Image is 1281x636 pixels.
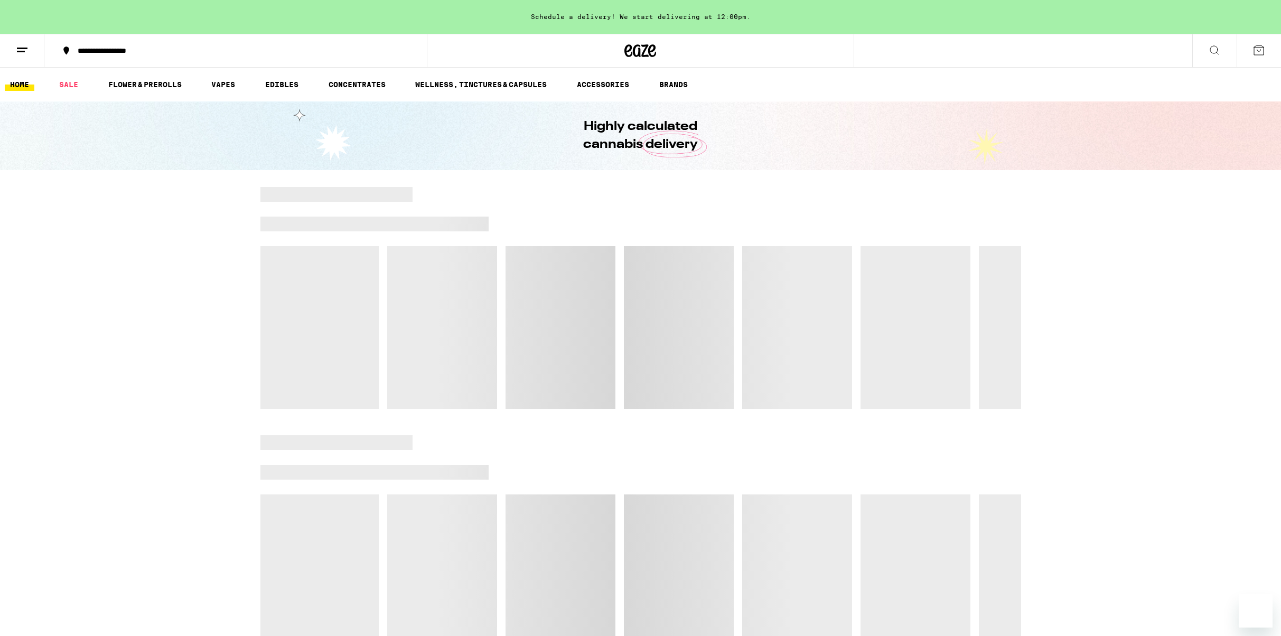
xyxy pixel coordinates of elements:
a: VAPES [206,78,240,91]
a: HOME [5,78,34,91]
a: FLOWER & PREROLLS [103,78,187,91]
h1: Highly calculated cannabis delivery [554,118,728,154]
a: ACCESSORIES [572,78,634,91]
a: BRANDS [654,78,693,91]
a: SALE [54,78,83,91]
a: WELLNESS, TINCTURES & CAPSULES [410,78,552,91]
a: EDIBLES [260,78,304,91]
iframe: Button to launch messaging window [1239,594,1273,628]
a: CONCENTRATES [323,78,391,91]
